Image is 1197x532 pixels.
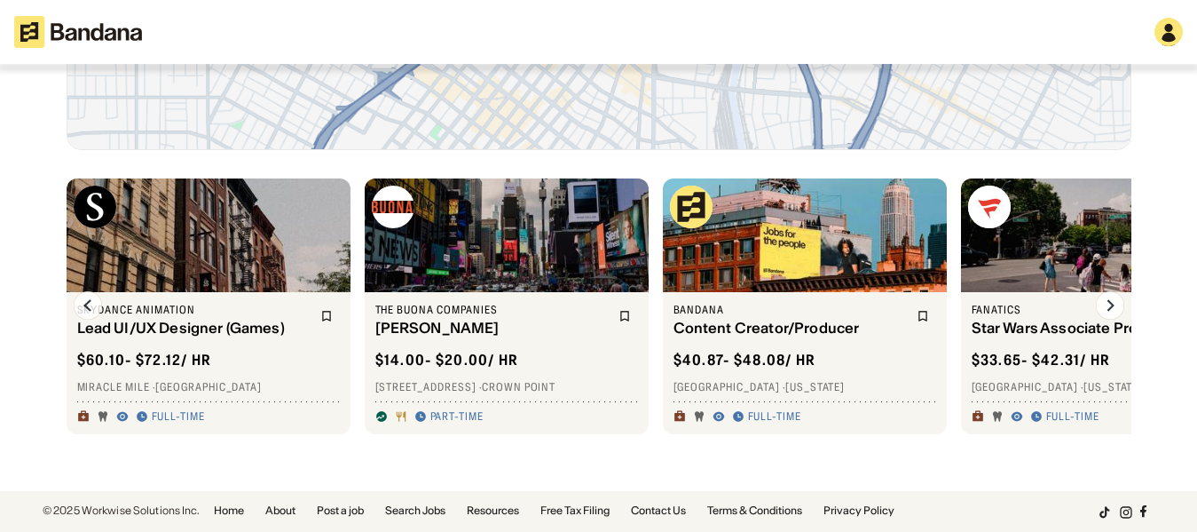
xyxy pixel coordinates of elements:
[823,505,894,516] a: Privacy Policy
[663,179,947,434] a: Bandana logoBandanaContent Creator/Producer$40.87- $48.08/ hr[GEOGRAPHIC_DATA] ·[US_STATE]Full-time
[430,409,484,424] div: Part-time
[375,320,608,337] div: [PERSON_NAME]
[77,380,340,394] div: Miracle Mile · [GEOGRAPHIC_DATA]
[385,505,445,516] a: Search Jobs
[152,409,206,424] div: Full-time
[77,351,212,369] div: $ 60.10 - $72.12 / hr
[972,351,1111,369] div: $ 33.65 - $42.31 / hr
[673,380,936,394] div: [GEOGRAPHIC_DATA] · [US_STATE]
[670,186,713,228] img: Bandana logo
[673,303,906,317] div: Bandana
[214,505,244,516] a: Home
[67,179,350,434] a: Skydance Animation logoSkydance AnimationLead UI/UX Designer (Games)$60.10- $72.12/ hrMiracle Mil...
[365,179,649,434] a: The Buona Companies logoThe Buona Companies[PERSON_NAME]$14.00- $20.00/ hr[STREET_ADDRESS] ·Crown...
[1046,409,1100,424] div: Full-time
[265,505,295,516] a: About
[540,505,610,516] a: Free Tax Filing
[43,505,200,516] div: © 2025 Workwise Solutions Inc.
[748,409,802,424] div: Full-time
[77,320,310,337] div: Lead UI/UX Designer (Games)
[467,505,519,516] a: Resources
[372,186,414,228] img: The Buona Companies logo
[317,505,364,516] a: Post a job
[707,505,802,516] a: Terms & Conditions
[77,303,310,317] div: Skydance Animation
[14,16,142,48] img: Bandana logotype
[631,505,686,516] a: Contact Us
[673,320,906,337] div: Content Creator/Producer
[375,351,519,369] div: $ 14.00 - $20.00 / hr
[74,291,102,320] img: Left Arrow
[968,186,1011,228] img: Fanatics logo
[1096,291,1124,320] img: Right Arrow
[375,303,608,317] div: The Buona Companies
[673,351,816,369] div: $ 40.87 - $48.08 / hr
[74,186,116,228] img: Skydance Animation logo
[375,380,638,394] div: [STREET_ADDRESS] · Crown Point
